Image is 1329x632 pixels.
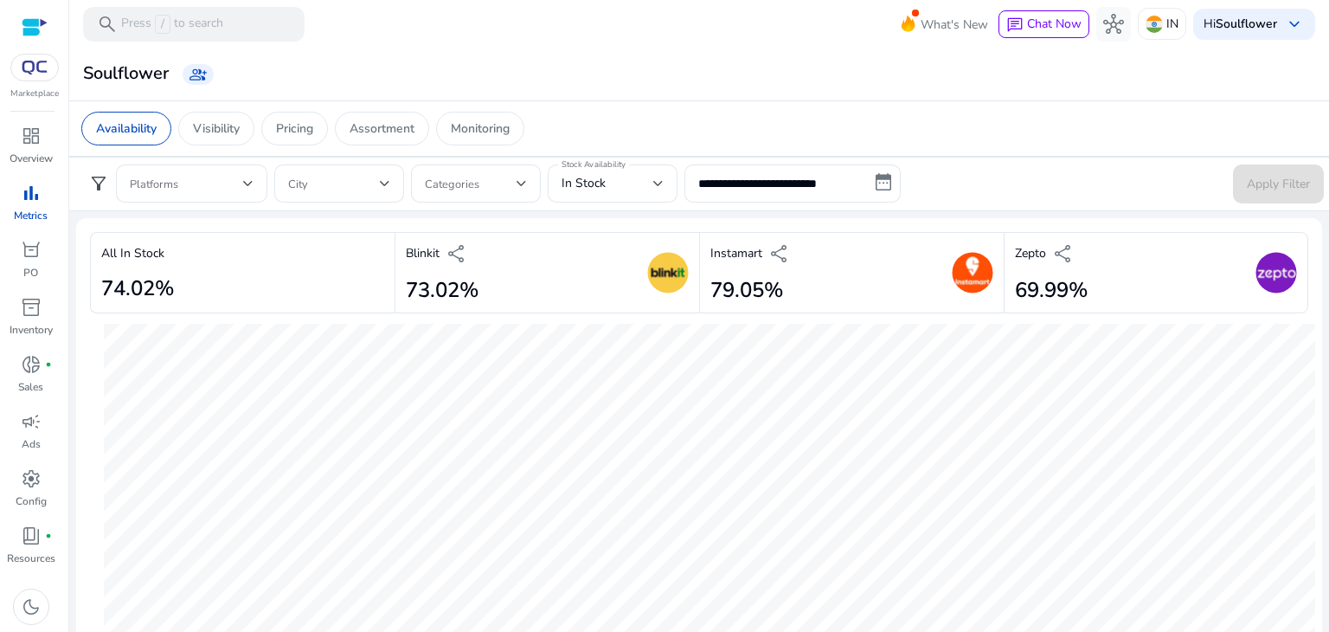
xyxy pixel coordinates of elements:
[45,532,52,539] span: fiber_manual_record
[21,526,42,546] span: book_4
[121,15,223,34] p: Press to search
[10,151,53,166] p: Overview
[88,173,109,194] span: filter_alt
[21,183,42,203] span: bar_chart
[1015,244,1046,262] p: Zepto
[21,411,42,432] span: campaign
[1053,243,1074,264] span: share
[1204,18,1277,30] p: Hi
[1103,14,1124,35] span: hub
[446,243,467,264] span: share
[769,243,790,264] span: share
[21,126,42,146] span: dashboard
[1096,7,1131,42] button: hub
[998,10,1089,38] button: chatChat Now
[21,240,42,261] span: orders
[23,265,38,281] p: PO
[183,64,214,85] a: group_add
[10,322,53,338] p: Inventory
[562,158,626,171] mat-label: Stock Availability
[406,244,440,262] p: Blinkit
[155,15,170,34] span: /
[921,10,988,40] span: What's New
[276,119,313,138] p: Pricing
[21,354,42,375] span: donut_small
[21,297,42,318] span: inventory_2
[1015,278,1088,303] h2: 69.99%
[18,379,43,395] p: Sales
[1006,16,1024,34] span: chat
[1166,9,1178,39] p: IN
[21,468,42,489] span: settings
[562,175,606,191] span: In Stock
[22,436,41,452] p: Ads
[83,63,169,84] h3: Soulflower
[45,361,52,368] span: fiber_manual_record
[7,551,55,566] p: Resources
[710,244,762,262] p: Instamart
[97,14,118,35] span: search
[101,276,174,301] h2: 74.02%
[96,119,157,138] p: Availability
[14,208,48,223] p: Metrics
[710,278,790,303] h2: 79.05%
[1027,16,1082,32] span: Chat Now
[193,119,240,138] p: Visibility
[21,597,42,617] span: dark_mode
[350,119,414,138] p: Assortment
[189,66,207,83] span: group_add
[19,61,50,74] img: QC-logo.svg
[451,119,510,138] p: Monitoring
[16,493,47,509] p: Config
[101,244,164,262] p: All In Stock
[10,87,59,100] p: Marketplace
[1216,16,1277,32] b: Soulflower
[406,278,478,303] h2: 73.02%
[1284,14,1305,35] span: keyboard_arrow_down
[1146,16,1163,33] img: in.svg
